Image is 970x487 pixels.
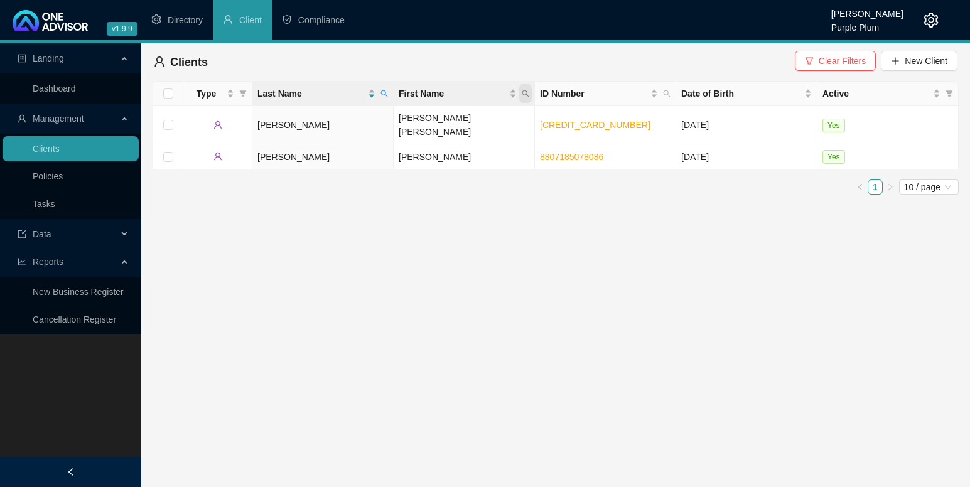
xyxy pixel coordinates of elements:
[881,51,957,71] button: New Client
[822,87,930,100] span: Active
[67,468,75,476] span: left
[223,14,233,24] span: user
[805,56,814,65] span: filter
[883,179,898,195] li: Next Page
[886,183,894,191] span: right
[18,230,26,238] span: import
[33,83,76,94] a: Dashboard
[394,144,535,169] td: [PERSON_NAME]
[540,152,603,162] a: 8807185078086
[676,144,817,169] td: [DATE]
[213,120,222,129] span: user
[13,10,88,31] img: 2df55531c6924b55f21c4cf5d4484680-logo-light.svg
[891,56,900,65] span: plus
[298,15,345,25] span: Compliance
[33,257,63,267] span: Reports
[183,82,252,106] th: Type
[33,314,116,324] a: Cancellation Register
[18,114,26,123] span: user
[795,51,876,71] button: Clear Filters
[856,183,864,191] span: left
[819,54,866,68] span: Clear Filters
[924,13,939,28] span: setting
[33,287,124,297] a: New Business Register
[33,114,84,124] span: Management
[170,56,208,68] span: Clients
[831,3,903,17] div: [PERSON_NAME]
[868,179,883,195] li: 1
[853,179,868,195] li: Previous Page
[540,120,650,130] a: [CREDIT_CARD_NUMBER]
[18,257,26,266] span: line-chart
[899,179,959,195] div: Page Size
[380,90,388,97] span: search
[904,180,954,194] span: 10 / page
[33,53,64,63] span: Landing
[817,82,959,106] th: Active
[154,56,165,67] span: user
[188,87,224,100] span: Type
[252,144,394,169] td: [PERSON_NAME]
[151,14,161,24] span: setting
[540,87,648,100] span: ID Number
[663,90,671,97] span: search
[681,87,802,100] span: Date of Birth
[18,54,26,63] span: profile
[33,171,63,181] a: Policies
[676,106,817,144] td: [DATE]
[394,82,535,106] th: First Name
[282,14,292,24] span: safety
[522,90,529,97] span: search
[107,22,137,36] span: v1.9.9
[831,17,903,31] div: Purple Plum
[252,106,394,144] td: [PERSON_NAME]
[943,84,956,103] span: filter
[257,87,365,100] span: Last Name
[868,180,882,194] a: 1
[676,82,817,106] th: Date of Birth
[853,179,868,195] button: left
[33,144,60,154] a: Clients
[394,106,535,144] td: [PERSON_NAME] [PERSON_NAME]
[33,199,55,209] a: Tasks
[239,15,262,25] span: Client
[822,150,845,164] span: Yes
[905,54,947,68] span: New Client
[660,84,673,103] span: search
[213,152,222,161] span: user
[519,84,532,103] span: search
[378,84,391,103] span: search
[239,90,247,97] span: filter
[237,84,249,103] span: filter
[399,87,507,100] span: First Name
[168,15,203,25] span: Directory
[535,82,676,106] th: ID Number
[822,119,845,132] span: Yes
[33,229,51,239] span: Data
[883,179,898,195] button: right
[946,90,953,97] span: filter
